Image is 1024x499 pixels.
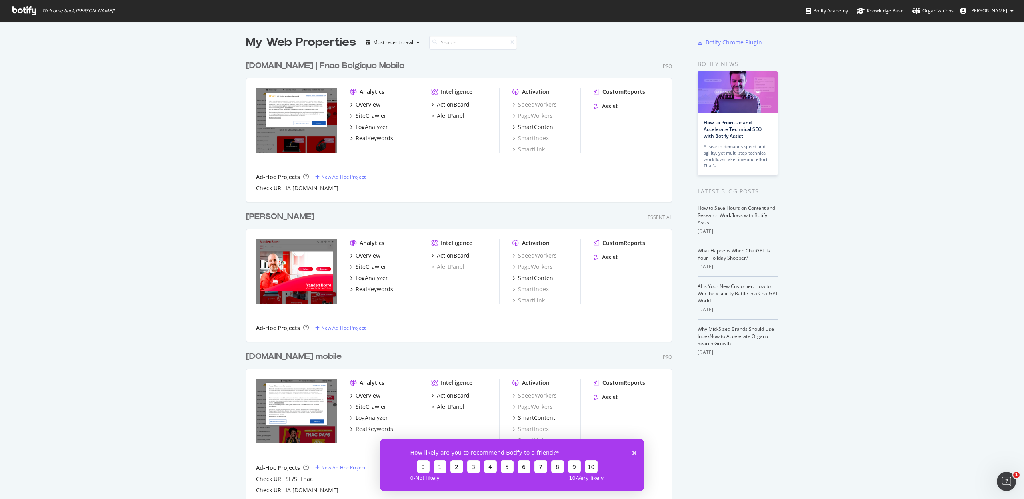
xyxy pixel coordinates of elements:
[315,324,366,331] a: New Ad-Hoc Project
[594,379,645,387] a: CustomReports
[522,88,550,96] div: Activation
[315,464,366,471] a: New Ad-Hoc Project
[437,112,464,120] div: AlertPanel
[256,173,300,181] div: Ad-Hoc Projects
[429,36,517,50] input: Search
[512,296,545,304] a: SmartLink
[380,439,644,491] iframe: Enquête de Botify
[356,425,393,433] div: RealKeywords
[350,285,393,293] a: RealKeywords
[518,274,555,282] div: SmartContent
[512,101,557,109] a: SpeedWorkers
[512,145,545,153] a: SmartLink
[431,101,470,109] a: ActionBoard
[256,239,337,304] img: www.vandenborre.be/
[356,252,380,260] div: Overview
[512,285,549,293] a: SmartIndex
[912,7,954,15] div: Organizations
[512,252,557,260] a: SpeedWorkers
[350,252,380,260] a: Overview
[512,123,555,131] a: SmartContent
[698,247,770,261] a: What Happens When ChatGPT Is Your Holiday Shopper?
[256,379,337,443] img: www.fnac.com/
[698,228,778,235] div: [DATE]
[321,324,366,331] div: New Ad-Hoc Project
[512,392,557,400] a: SpeedWorkers
[431,263,464,271] a: AlertPanel
[698,326,774,347] a: Why Mid-Sized Brands Should Use IndexNow to Accelerate Organic Search Growth
[246,351,342,362] div: [DOMAIN_NAME] mobile
[356,101,380,109] div: Overview
[356,134,393,142] div: RealKeywords
[663,354,672,360] div: Pro
[256,464,300,472] div: Ad-Hoc Projects
[594,102,618,110] a: Assist
[256,475,313,483] div: Check URL SE/SI Fnac
[512,436,545,444] div: SmartLink
[698,71,778,113] img: How to Prioritize and Accelerate Technical SEO with Botify Assist
[594,393,618,401] a: Assist
[356,285,393,293] div: RealKeywords
[42,8,114,14] span: Welcome back, [PERSON_NAME] !
[431,112,464,120] a: AlertPanel
[246,211,318,223] a: [PERSON_NAME]
[356,392,380,400] div: Overview
[512,112,553,120] a: PageWorkers
[704,119,762,139] a: How to Prioritize and Accelerate Technical SEO with Botify Assist
[602,88,645,96] div: CustomReports
[602,102,618,110] div: Assist
[437,101,470,109] div: ActionBoard
[437,392,470,400] div: ActionBoard
[512,134,549,142] div: SmartIndex
[512,274,555,282] a: SmartContent
[441,379,472,387] div: Intelligence
[522,379,550,387] div: Activation
[602,379,645,387] div: CustomReports
[350,403,386,411] a: SiteCrawler
[522,239,550,247] div: Activation
[350,123,388,131] a: LogAnalyzer
[594,253,618,261] a: Assist
[256,324,300,332] div: Ad-Hoc Projects
[512,425,549,433] a: SmartIndex
[512,414,555,422] a: SmartContent
[594,239,645,247] a: CustomReports
[698,187,778,196] div: Latest Blog Posts
[704,143,772,169] div: AI search demands speed and agility, yet multi-step technical workflows take time and effort. Tha...
[648,214,672,221] div: Essential
[698,306,778,313] div: [DATE]
[256,184,338,192] a: Check URL IA [DOMAIN_NAME]
[431,403,464,411] a: AlertPanel
[350,263,386,271] a: SiteCrawler
[698,263,778,270] div: [DATE]
[518,123,555,131] div: SmartContent
[857,7,904,15] div: Knowledge Base
[594,88,645,96] a: CustomReports
[350,101,380,109] a: Overview
[997,472,1016,491] iframe: Intercom live chat
[512,403,553,411] div: PageWorkers
[350,425,393,433] a: RealKeywords
[246,60,408,72] a: [DOMAIN_NAME] | Fnac Belgique Mobile
[356,414,388,422] div: LogAnalyzer
[360,239,384,247] div: Analytics
[256,486,338,494] div: Check URL IA [DOMAIN_NAME]
[256,88,337,153] img: www.fnac.be
[350,112,386,120] a: SiteCrawler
